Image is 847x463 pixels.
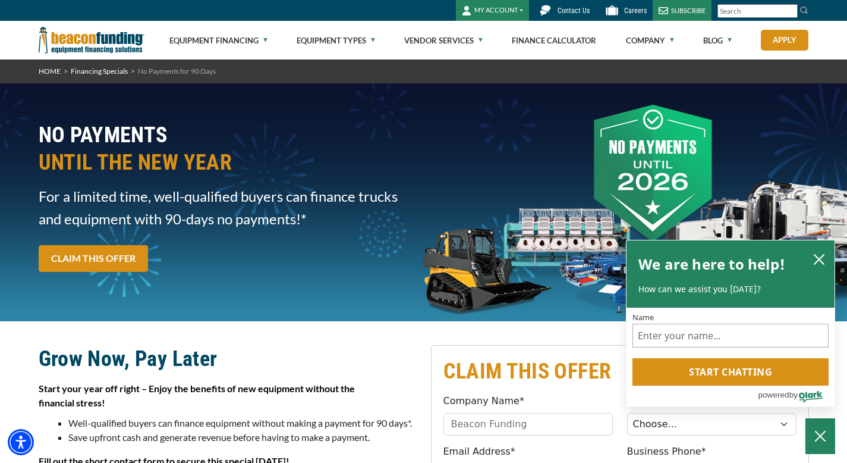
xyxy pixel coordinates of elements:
[68,416,417,430] li: Well-qualified buyers can finance equipment without making a payment for 90 days*.
[404,21,483,60] a: Vendor Services
[626,240,835,408] div: olark chatbox
[39,21,144,60] img: Beacon Funding Corporation logo
[39,345,417,373] h2: Grow Now, Pay Later
[71,67,128,76] a: Financing Specials
[717,4,798,18] input: Search
[8,429,34,455] div: Accessibility Menu
[39,67,61,76] a: HOME
[443,394,524,408] label: Company Name*
[799,5,809,15] img: Search
[558,7,590,15] span: Contact Us
[39,121,417,176] h2: NO PAYMENTS
[169,21,267,60] a: Equipment Financing
[638,283,823,295] p: How can we assist you [DATE]?
[68,430,417,445] li: Save upfront cash and generate revenue before having to make a payment.
[627,445,706,459] label: Business Phone*
[810,251,829,267] button: close chatbox
[785,7,795,16] a: Clear search text
[758,386,835,406] a: Powered by Olark - open in a new tab
[39,245,148,272] a: CLAIM THIS OFFER
[39,149,417,176] span: UNTIL THE NEW YEAR
[703,21,732,60] a: Blog
[39,383,355,408] strong: Start your year off right – Enjoy the benefits of new equipment without the financial stress!
[39,185,417,230] span: For a limited time, well-qualified buyers can finance trucks and equipment with 90-days no paymen...
[638,252,785,276] h2: We are here to help!
[626,21,674,60] a: Company
[789,387,798,402] span: by
[443,413,613,436] input: Beacon Funding
[805,418,835,454] button: Close Chatbox
[297,21,375,60] a: Equipment Types
[632,314,829,321] label: Name
[138,67,216,76] span: No Payments for 90 Days
[758,387,789,402] span: powered
[624,7,647,15] span: Careers
[632,358,829,386] button: Start chatting
[512,21,596,60] a: Finance Calculator
[761,30,808,51] a: Apply
[443,358,796,385] h2: CLAIM THIS OFFER
[443,445,515,459] label: Email Address*
[632,324,829,348] input: Name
